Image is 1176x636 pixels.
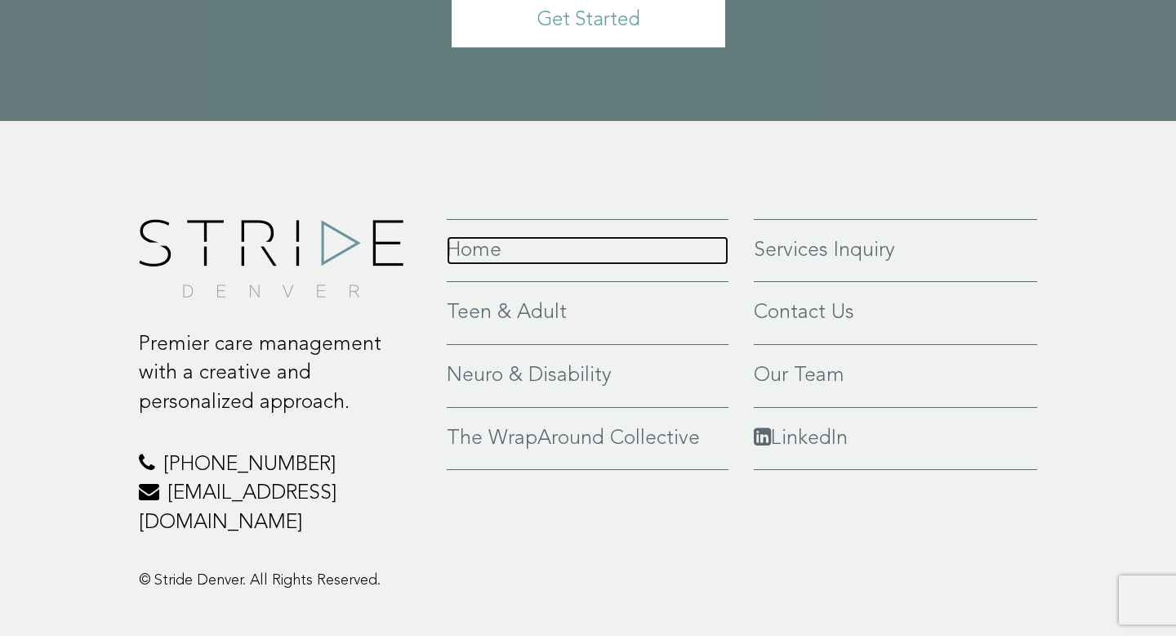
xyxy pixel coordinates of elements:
a: Home [447,236,728,266]
a: Neuro & Disability [447,361,728,391]
a: LinkedIn [754,424,1037,454]
a: Teen & Adult [447,298,728,328]
a: The WrapAround Collective [447,424,728,454]
a: Services Inquiry [754,236,1037,266]
a: Our Team [754,361,1037,391]
img: footer-logo.png [139,219,403,298]
p: Premier care management with a creative and personalized approach. [139,330,422,418]
span: © Stride Denver. All Rights Reserved. [139,573,381,588]
a: Contact Us [754,298,1037,328]
p: [PHONE_NUMBER] [EMAIL_ADDRESS][DOMAIN_NAME] [139,450,422,538]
